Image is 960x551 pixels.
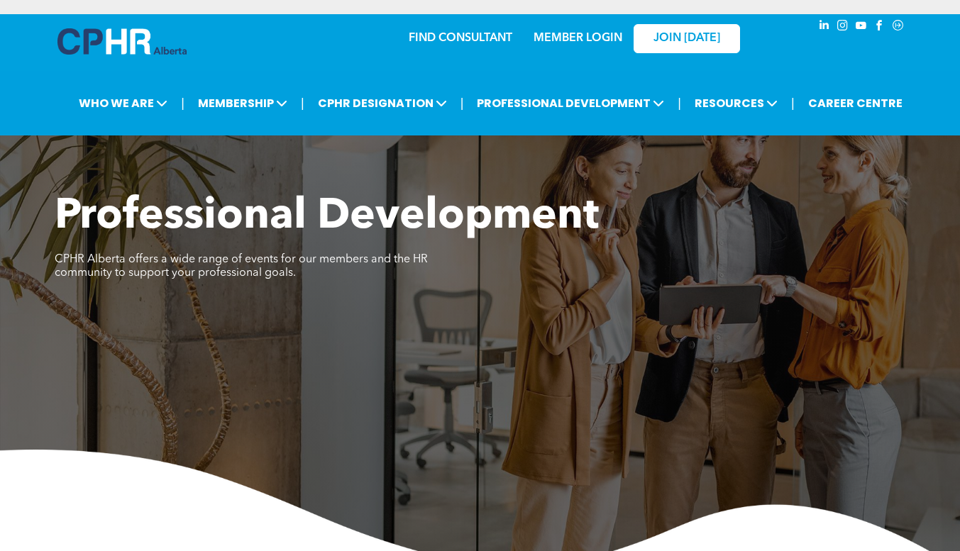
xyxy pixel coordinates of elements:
[55,196,599,238] span: Professional Development
[534,33,622,44] a: MEMBER LOGIN
[804,90,907,116] a: CAREER CENTRE
[194,90,292,116] span: MEMBERSHIP
[653,32,720,45] span: JOIN [DATE]
[460,89,464,118] li: |
[791,89,795,118] li: |
[301,89,304,118] li: |
[55,254,428,279] span: CPHR Alberta offers a wide range of events for our members and the HR community to support your p...
[75,90,172,116] span: WHO WE ARE
[817,18,832,37] a: linkedin
[854,18,869,37] a: youtube
[634,24,740,53] a: JOIN [DATE]
[314,90,451,116] span: CPHR DESIGNATION
[872,18,888,37] a: facebook
[690,90,782,116] span: RESOURCES
[890,18,906,37] a: Social network
[473,90,668,116] span: PROFESSIONAL DEVELOPMENT
[835,18,851,37] a: instagram
[409,33,512,44] a: FIND CONSULTANT
[678,89,681,118] li: |
[181,89,184,118] li: |
[57,28,187,55] img: A blue and white logo for cp alberta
